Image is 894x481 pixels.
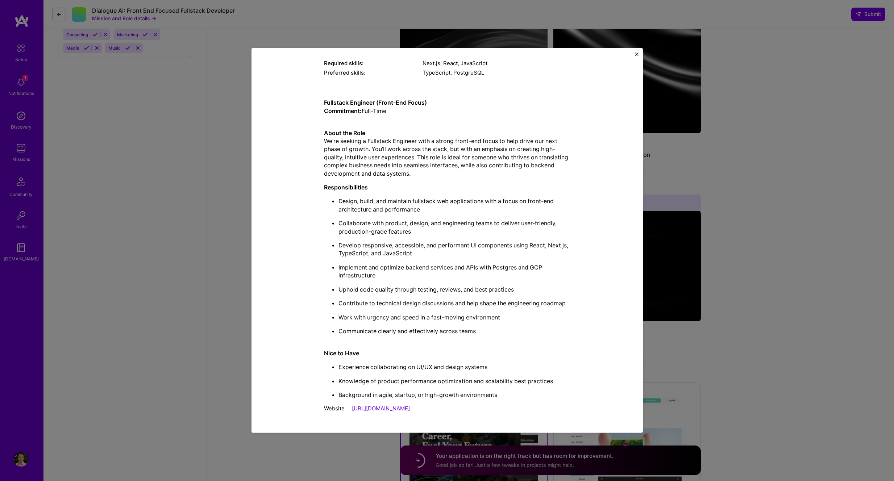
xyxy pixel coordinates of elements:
[324,59,423,67] div: Required skills:
[338,219,570,235] p: Collaborate with product, design, and engineering teams to deliver user-friendly, production-grad...
[324,405,345,412] span: Website
[338,299,570,307] p: Contribute to technical design discussions and help shape the engineering roadmap
[338,363,570,371] p: Experience collaborating on UI/UX and design systems
[352,405,410,412] a: [URL][DOMAIN_NAME]
[338,391,570,399] p: Background in agile, startup, or high-growth environments
[324,99,570,115] p: Full-Time
[338,263,570,280] p: Implement and optimize backend services and APIs with Postgres and GCP infrastructure
[338,377,570,385] p: Knowledge of product performance optimization and scalability best practices
[423,69,570,76] div: TypeScript, PostgreSQL
[324,99,427,106] strong: Fullstack Engineer (Front-End Focus)
[324,121,570,177] p: We’re seeking a Fullstack Engineer with a strong front-end focus to help drive our next phase of ...
[324,107,362,114] strong: Commitment:
[324,129,365,136] strong: About the Role
[338,285,570,293] p: Uphold code quality through testing, reviews, and best practices
[635,53,639,60] button: Close
[324,184,368,191] strong: Responsibilities
[338,241,570,258] p: Develop responsive, accessible, and performant UI components using React, Next.js, TypeScript, an...
[338,313,570,321] p: Work with urgency and speed in a fast-moving environment
[324,69,423,76] div: Preferred skills:
[338,327,570,335] p: Communicate clearly and effectively across teams
[423,59,570,67] div: Next.js, React, JavaScript
[324,350,359,357] strong: Nice to Have
[338,197,570,213] p: Design, build, and maintain fullstack web applications with a focus on front-end architecture and...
